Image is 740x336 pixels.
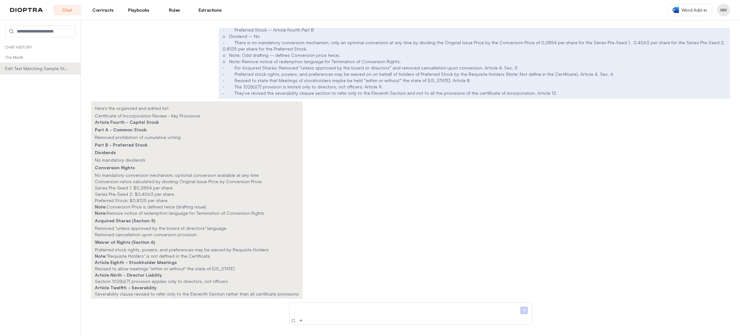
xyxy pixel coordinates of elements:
span: Conversion ratios calculated by dividing Original Issue Price by Conversion Price: [95,179,262,184]
p: Chat History [5,45,76,50]
img: logo [10,8,43,12]
strong: Note: [95,204,107,209]
strong: Dividends [95,150,116,155]
strong: Note: [95,210,107,216]
span: Revised to allow meetings "within or without" the state of [US_STATE] [95,266,235,271]
strong: Waiver of Rights (Section 6) [95,239,155,245]
span: Series Pre-Seed 2: $0.4063 per share [95,191,174,197]
span: "Requisite Holders" is not defined in the Certificate [107,253,210,259]
span: Conversion Price is defined twice (drafting issue) [107,204,206,209]
span: Severability clause revised to refer only to the Eleventh Section rather than all certificate pro... [95,291,299,297]
span: Remove notice of redemption language for Termination of Conversion Rights [107,210,264,216]
span: Preferred stock rights, powers, and preferences may be waived by Requisite Holders [95,247,269,252]
span: No mandatory conversion mechanism; optional conversion available at any time [95,172,259,178]
strong: Article Fourth - Capital Stock [95,119,159,125]
a: Word Add-in [667,4,712,16]
strong: Note: [95,253,107,259]
p: - For Acquired Shares: Removed “unless approved by the board or directors” and removed cancellati... [223,65,726,71]
span: No mandatory dividends [95,157,145,163]
strong: Conversion Rights [95,165,135,170]
p: o Dividend – No [223,33,726,39]
p: - Preferred Stock -- Article Fourth Part B [223,27,726,33]
img: New Conversation [291,318,296,323]
span: Edit Text Matching Sample Style [5,65,69,72]
strong: Part B - Preferred Stock [95,142,148,147]
strong: Article Ninth - Director Liability [95,272,162,278]
button: Profile menu [717,4,730,16]
span: Removed prohibition of cumulative voting [95,135,180,140]
p: o Note: Odd drafting – defines Conversion price twice. [223,52,726,58]
span: Word Add-in [682,7,707,13]
img: word [673,7,679,13]
span: Series Pre-Seed 1: $0.2854 per share [95,185,173,190]
img: Add Files [298,318,303,323]
button: Add Files [298,317,304,324]
p: - There is no mandatory conversion mechanism, only an optional conversion at any time by dividing... [223,39,726,52]
h2: Certificate of Incorporation Review - Key Provisions [95,113,299,119]
a: Contracts [89,5,117,15]
span: Section 102(b)(7) provision applies only to directors, not officers [95,279,228,284]
p: o Note: Remove notice of redemption language for Termination of Conversion Rights. [223,58,726,65]
strong: Article Eighth - Stockholder Meetings [95,260,177,265]
a: Chat [53,5,81,15]
p: Here's the organized and edited list: [95,105,299,111]
strong: Part A - Common Stock [95,127,147,132]
p: - Revised to state that Meetings of stockholders maybe be held “within or without” the state of [... [223,77,726,84]
p: - The 102(b)(7) provision is limited only to directors, not officers. Article 9. [223,84,726,90]
span: Removed cancellation upon conversion provision [95,232,197,237]
img: Send [520,307,528,314]
span: Removed "unless approved by the board of directors" language [95,225,226,231]
p: - They’ve revised the severability ckause section to refer only to the Eleventh Section and not t... [223,90,726,96]
a: Playbooks [125,5,153,15]
strong: Acquired Shares (Section 5) [95,218,155,223]
span: Preferred Stock: $0.8125 per share [95,198,168,203]
strong: Article Twelfth - Severability [95,285,156,290]
p: - Preferred stock rights, powers, and preferences may be waived on on behalf of holders of Prefer... [223,71,726,77]
button: New Conversation [290,317,297,324]
a: Rules [160,5,188,15]
a: Extractions [196,5,224,15]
